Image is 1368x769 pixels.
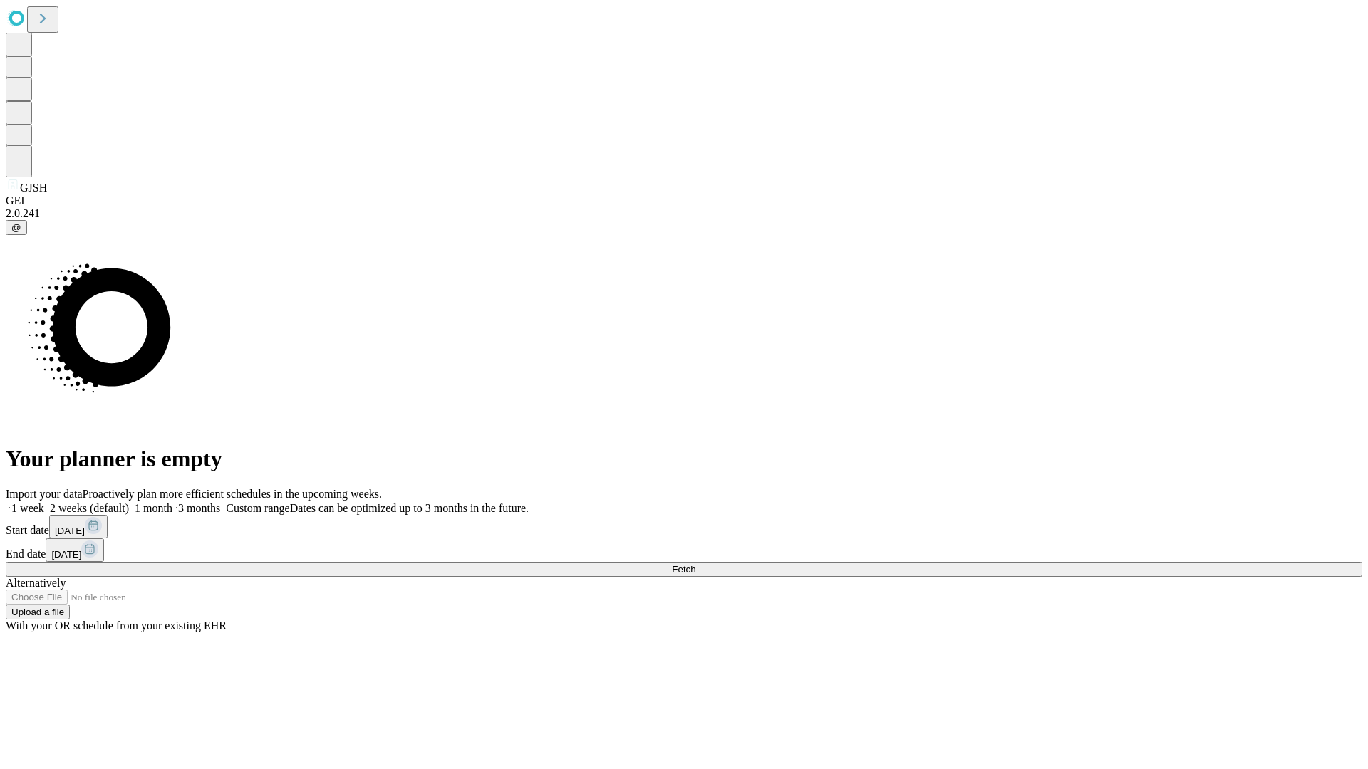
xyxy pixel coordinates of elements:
span: 1 month [135,502,172,514]
span: Custom range [226,502,289,514]
button: @ [6,220,27,235]
span: [DATE] [51,549,81,560]
span: Fetch [672,564,695,575]
span: 3 months [178,502,220,514]
button: Fetch [6,562,1362,577]
div: End date [6,538,1362,562]
h1: Your planner is empty [6,446,1362,472]
span: With your OR schedule from your existing EHR [6,619,227,632]
button: [DATE] [46,538,104,562]
div: GEI [6,194,1362,207]
span: Import your data [6,488,83,500]
div: Start date [6,515,1362,538]
span: Dates can be optimized up to 3 months in the future. [290,502,529,514]
span: @ [11,222,21,233]
span: [DATE] [55,525,85,536]
button: Upload a file [6,605,70,619]
span: Proactively plan more efficient schedules in the upcoming weeks. [83,488,382,500]
span: GJSH [20,182,47,194]
div: 2.0.241 [6,207,1362,220]
span: 2 weeks (default) [50,502,129,514]
span: Alternatively [6,577,66,589]
button: [DATE] [49,515,108,538]
span: 1 week [11,502,44,514]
